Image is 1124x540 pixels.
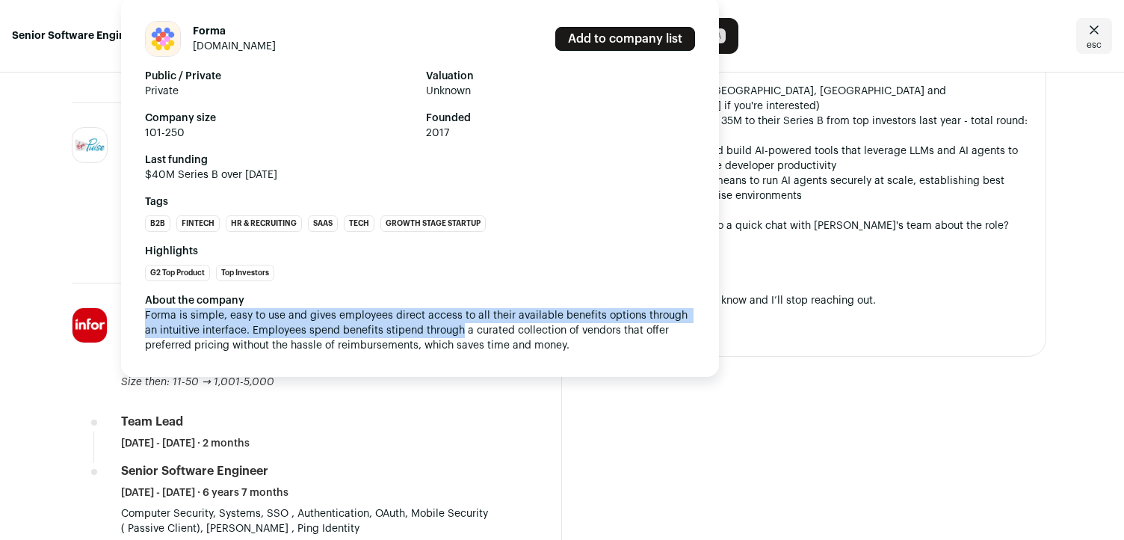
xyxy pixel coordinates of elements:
[145,293,695,308] div: About the company
[617,218,1028,233] div: Would you be open to a quick chat with [PERSON_NAME]'s team about the role?
[145,111,414,126] strong: Company size
[617,114,1028,144] li: Raised an additional 35M to their Series B from top investors last year - total round: 65M
[145,168,695,182] span: $40M Series B over [DATE]
[617,263,1028,278] div: [PERSON_NAME]
[145,265,210,281] li: G2 Top Product
[308,215,338,232] li: SaaS
[426,111,695,126] strong: Founded
[1087,39,1102,51] span: esc
[617,248,1028,263] div: Best,
[121,485,288,500] span: [DATE] - [DATE] · 6 years 7 months
[121,506,490,536] p: Computer Security, Systems, SSO , Authentication, OAuth, Mobile Security ( Passive Client), [PERS...
[555,27,695,51] a: Add to company list
[72,128,107,162] img: 8917636c616744e287e50664f306327808a683a49592f4df5694a8952f7019ca.png
[216,265,274,281] li: Top Investors
[121,463,268,479] div: Senior Software Engineer
[145,194,695,209] strong: Tags
[380,215,486,232] li: Growth Stage Startup
[426,84,695,99] span: Unknown
[145,126,414,141] span: 101-250
[176,215,220,232] li: Fintech
[145,310,691,351] span: Forma is simple, easy to use and gives employees direct access to all their available benefits op...
[146,22,180,56] img: 5004ef09f4fb669f0748db7593108af50edb3d8e32691aa77ac99f7058bd18b4.jpg
[12,28,221,43] strong: Senior Software Engineer (AI Tools): 1 of 1
[617,84,1028,114] li: Remote (offices in [GEOGRAPHIC_DATA], [GEOGRAPHIC_DATA] and [GEOGRAPHIC_DATA] if you're interested)
[617,174,1028,203] li: Help define what it means to run AI agents securely at scale, establishing best practices for ent...
[145,215,170,232] li: B2B
[72,308,107,343] img: 04c450c310b55ca41f10db56a3dfc827e04d00ce0a1edce5829559087ea81af7.jpg
[121,377,274,387] span: Size then: 11-50 → 1,001-5,000
[426,69,695,84] strong: Valuation
[145,84,414,99] span: Private
[426,126,695,141] span: 2017
[226,215,302,232] li: HR & Recruiting
[617,144,1028,174] li: Research, design and build AI-powered tools that leverage LLMs and AI agents to dramatically impr...
[145,153,695,168] strong: Last funding
[193,41,276,52] a: [DOMAIN_NAME]
[145,69,414,84] strong: Public / Private
[121,436,250,451] span: [DATE] - [DATE] · 2 months
[617,293,1028,308] div: Not relevant? Let me know and I’ll stop reaching out.
[121,414,183,430] div: Team Lead
[1076,18,1112,54] a: Close
[145,244,695,259] strong: Highlights
[193,24,276,39] h1: Forma
[344,215,374,232] li: Tech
